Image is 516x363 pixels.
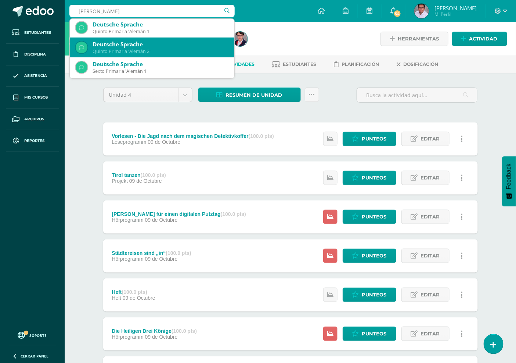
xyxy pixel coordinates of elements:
span: 09 de Octubre [148,139,180,145]
span: Heft [112,295,121,301]
img: 3d5d3fbbf55797b71de552028b9912e0.png [233,32,248,46]
span: [PERSON_NAME] [434,4,477,12]
span: 09 de Octubre [123,295,155,301]
span: Punteos [362,327,387,341]
span: Cerrar panel [21,353,48,359]
span: Estudiantes [283,61,317,67]
a: Disciplina [6,44,59,65]
a: Punteos [343,171,396,185]
span: Archivos [24,116,44,122]
input: Busca un usuario... [69,5,235,17]
span: Disciplina [24,51,46,57]
span: Reportes [24,138,44,144]
a: Punteos [343,288,396,302]
a: Planificación [334,58,379,70]
span: Asistencia [24,73,47,79]
span: Actividades [223,61,255,67]
a: Punteos [343,249,396,263]
div: Städtereisen sind „in“ [112,250,191,256]
span: 09 de Octubre [145,217,178,223]
span: Punteos [362,132,387,146]
button: Feedback - Mostrar encuesta [502,156,516,206]
strong: (100.0 pts) [122,289,147,295]
div: Deutsche Sprache [93,21,228,28]
span: Unidad 4 [109,88,173,102]
div: Tirol tanzen [112,172,166,178]
img: 9521831b7eb62fd0ab6b39a80c4a7782.png [414,4,429,18]
span: Editar [421,132,440,146]
span: Resumen de unidad [226,88,282,102]
a: Punteos [343,327,396,341]
div: Quinto Primaria 'Alemán 1' [93,28,228,35]
a: Resumen de unidad [198,88,301,102]
div: Sexto Primaria 'Alemán 1' [93,68,228,74]
span: Editar [421,327,440,341]
input: Busca la actividad aquí... [357,88,477,102]
span: 09 de Octubre [129,178,162,184]
a: Archivos [6,108,59,130]
a: Actividad [452,32,507,46]
a: Reportes [6,130,59,152]
div: Quinto Primaria 'Alemán 2' [93,48,228,54]
strong: (100.0 pts) [172,328,197,334]
span: 09 de Octubre [145,256,178,262]
span: Mi Perfil [434,11,477,17]
div: Vorlesen - Die Jagd nach dem magischen Detektivkoffer [112,133,274,139]
span: 09 de Octubre [145,334,178,340]
a: Herramientas [380,32,448,46]
a: Punteos [343,132,396,146]
div: Heft [112,289,155,295]
span: Punteos [362,171,387,185]
span: Projekt [112,178,128,184]
div: Die Heiligen Drei Könige [112,328,197,334]
div: Deutsche Sprache [93,40,228,48]
span: Soporte [30,333,47,338]
span: Hörprogramm [112,334,143,340]
strong: (100.0 pts) [249,133,274,139]
span: Hörprogramm [112,256,143,262]
div: Deutsche Sprache [93,60,228,68]
span: Punteos [362,210,387,224]
a: Asistencia [6,65,59,87]
a: Unidad 4 [104,88,192,102]
span: Hörprogramm [112,217,143,223]
span: Punteos [362,249,387,263]
span: Planificación [342,61,379,67]
span: Herramientas [398,32,439,46]
span: Editar [421,210,440,224]
span: Editar [421,171,440,185]
a: Dosificación [397,58,439,70]
span: Feedback [506,164,512,189]
div: [PERSON_NAME] für einen digitalen Putztag [112,211,246,217]
span: Editar [421,288,440,302]
a: Punteos [343,210,396,224]
span: Dosificación [404,61,439,67]
strong: (100.0 pts) [166,250,191,256]
a: Mis cursos [6,87,59,108]
span: 54 [393,10,401,18]
span: Actividad [469,32,498,46]
a: Estudiantes [6,22,59,44]
a: Soporte [9,330,56,340]
a: Estudiantes [273,58,317,70]
span: Editar [421,249,440,263]
span: Leseprogramm [112,139,146,145]
strong: (100.0 pts) [221,211,246,217]
strong: (100.0 pts) [141,172,166,178]
span: Mis cursos [24,95,48,100]
span: Estudiantes [24,30,51,36]
span: Punteos [362,288,387,302]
